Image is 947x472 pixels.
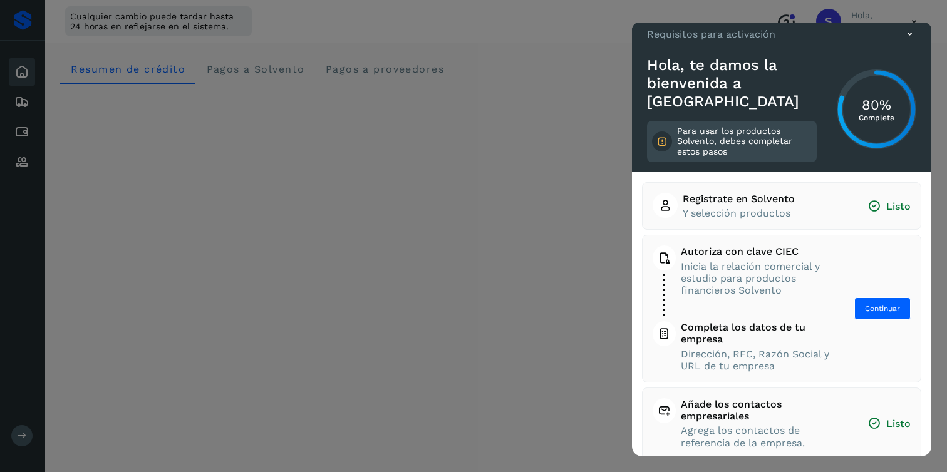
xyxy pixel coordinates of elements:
span: Inicia la relación comercial y estudio para productos financieros Solvento [681,260,831,297]
span: Dirección, RFC, Razón Social y URL de tu empresa [681,348,831,372]
h3: Hola, te damos la bienvenida a [GEOGRAPHIC_DATA] [647,56,817,110]
span: Añade los contactos empresariales [681,398,844,422]
span: Listo [867,417,911,430]
button: Añade los contactos empresarialesAgrega los contactos de referencia de la empresa.Listo [653,398,911,449]
p: Requisitos para activación [647,28,775,40]
span: Completa los datos de tu empresa [681,321,831,345]
button: Autoriza con clave CIECInicia la relación comercial y estudio para productos financieros Solvento... [653,245,911,372]
span: Registrate en Solvento [683,193,795,205]
button: Registrate en SolventoY selección productosListo [653,193,911,219]
h3: 80% [859,96,894,113]
p: Completa [859,113,894,122]
span: Listo [867,200,911,213]
span: Autoriza con clave CIEC [681,245,831,257]
button: Continuar [854,297,911,320]
div: Requisitos para activación [632,23,931,46]
p: Para usar los productos Solvento, debes completar estos pasos [677,126,812,157]
span: Agrega los contactos de referencia de la empresa. [681,424,844,448]
span: Y selección productos [683,207,795,219]
span: Continuar [865,303,900,314]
